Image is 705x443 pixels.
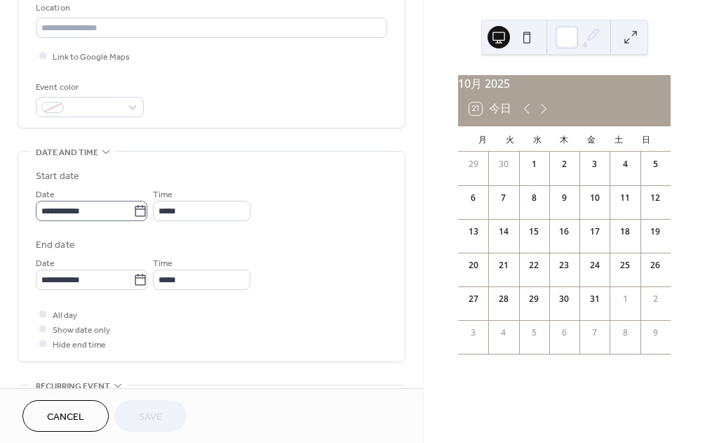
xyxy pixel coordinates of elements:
div: 1 [528,158,540,171]
div: 月 [469,126,497,152]
span: Time [153,256,173,271]
div: 2 [558,158,570,171]
div: 23 [558,259,570,272]
div: 11 [619,192,631,204]
div: 13 [467,225,480,238]
span: Date [36,187,55,202]
div: 水 [523,126,551,152]
div: 30 [497,158,510,171]
div: 8 [528,192,540,204]
div: 14 [497,225,510,238]
div: 26 [649,259,662,272]
div: 火 [497,126,524,152]
div: 9 [558,192,570,204]
span: All day [53,308,77,323]
div: 3 [467,326,480,339]
div: 4 [497,326,510,339]
div: 8 [619,326,631,339]
button: Cancel [22,400,109,432]
div: 金 [578,126,605,152]
div: Start date [36,169,79,184]
div: 5 [528,326,540,339]
div: 19 [649,225,662,238]
div: 6 [558,326,570,339]
div: 日 [632,126,659,152]
div: 6 [467,192,480,204]
div: 15 [528,225,540,238]
div: 7 [497,192,510,204]
div: 16 [558,225,570,238]
div: 25 [619,259,631,272]
span: Time [153,187,173,202]
div: 30 [558,293,570,305]
div: 17 [589,225,601,238]
span: Show date only [53,323,110,338]
div: 20 [467,259,480,272]
div: 7 [589,326,601,339]
div: 12 [649,192,662,204]
div: 28 [497,293,510,305]
div: 1 [619,293,631,305]
div: 29 [528,293,540,305]
div: 27 [467,293,480,305]
div: 5 [649,158,662,171]
div: End date [36,238,75,253]
div: Event color [36,80,141,95]
div: 29 [467,158,480,171]
div: 土 [605,126,633,152]
div: 21 [497,259,510,272]
div: 31 [589,293,601,305]
button: 21今日 [464,99,516,119]
div: 3 [589,158,601,171]
span: Date [36,256,55,271]
div: 9 [649,326,662,339]
span: Hide end time [53,338,106,352]
span: Recurring event [36,379,110,394]
div: Location [36,1,384,15]
div: 24 [589,259,601,272]
div: 22 [528,259,540,272]
div: 4 [619,158,631,171]
span: Date and time [36,145,98,160]
div: 10月 2025 [458,75,671,92]
div: 18 [619,225,631,238]
div: 木 [551,126,578,152]
div: 10 [589,192,601,204]
div: 2 [649,293,662,305]
span: Cancel [47,410,84,425]
span: Link to Google Maps [53,50,130,65]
